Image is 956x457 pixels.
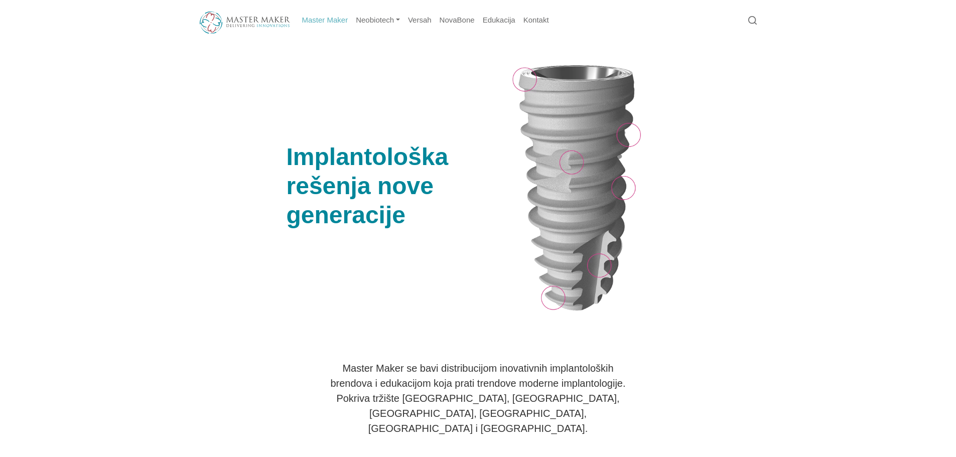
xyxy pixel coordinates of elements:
a: Kontakt [519,11,553,30]
a: Edukacija [479,11,519,30]
h1: Implantološka rešenja nove generacije [287,142,501,229]
a: NovaBone [436,11,479,30]
p: Master Maker se bavi distribucijom inovativnih implantoloških brendova i edukacijom koja prati tr... [323,361,634,436]
a: Neobiotech [352,11,404,30]
a: Master Maker [298,11,352,30]
a: Versah [404,11,436,30]
img: Master Maker [200,12,290,34]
